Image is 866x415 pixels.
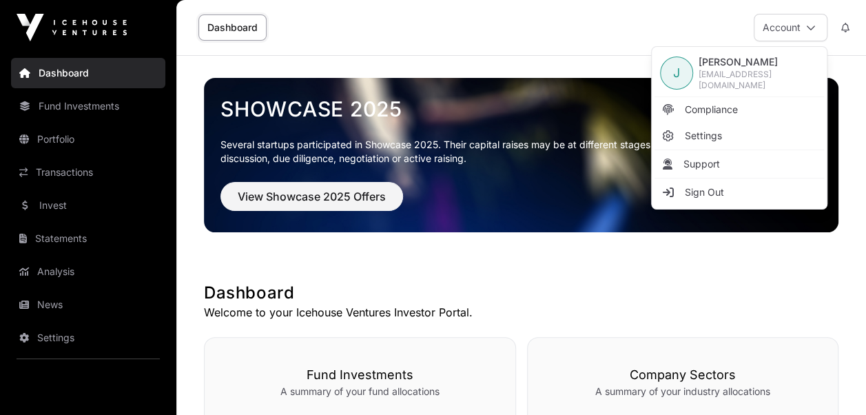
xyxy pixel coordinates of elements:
[204,78,838,232] img: Showcase 2025
[204,304,838,321] p: Welcome to your Icehouse Ventures Investor Portal.
[232,385,488,398] p: A summary of your fund allocations
[11,190,165,221] a: Invest
[673,63,680,83] span: J
[11,323,165,353] a: Settings
[685,129,722,143] span: Settings
[204,282,838,304] h1: Dashboard
[654,123,824,148] a: Settings
[699,69,818,91] span: [EMAIL_ADDRESS][DOMAIN_NAME]
[17,14,127,41] img: Icehouse Ventures Logo
[754,14,827,41] button: Account
[11,256,165,287] a: Analysis
[685,185,724,199] span: Sign Out
[555,365,811,385] h3: Company Sectors
[555,385,811,398] p: A summary of your industry allocations
[699,55,818,69] span: [PERSON_NAME]
[11,290,165,320] a: News
[220,182,403,211] button: View Showcase 2025 Offers
[685,103,738,117] span: Compliance
[238,188,386,205] span: View Showcase 2025 Offers
[654,97,824,122] a: Compliance
[11,58,165,88] a: Dashboard
[11,157,165,188] a: Transactions
[220,138,683,165] p: Several startups participated in Showcase 2025. Their capital raises may be at different stages o...
[11,91,165,121] a: Fund Investments
[797,349,866,415] iframe: Chat Widget
[232,365,488,385] h3: Fund Investments
[11,223,165,254] a: Statements
[11,124,165,154] a: Portfolio
[220,97,822,121] a: Showcase 2025
[654,180,824,205] li: Sign Out
[683,157,720,171] span: Support
[198,14,267,41] a: Dashboard
[654,152,824,176] li: Support
[220,196,403,210] a: View Showcase 2025 Offers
